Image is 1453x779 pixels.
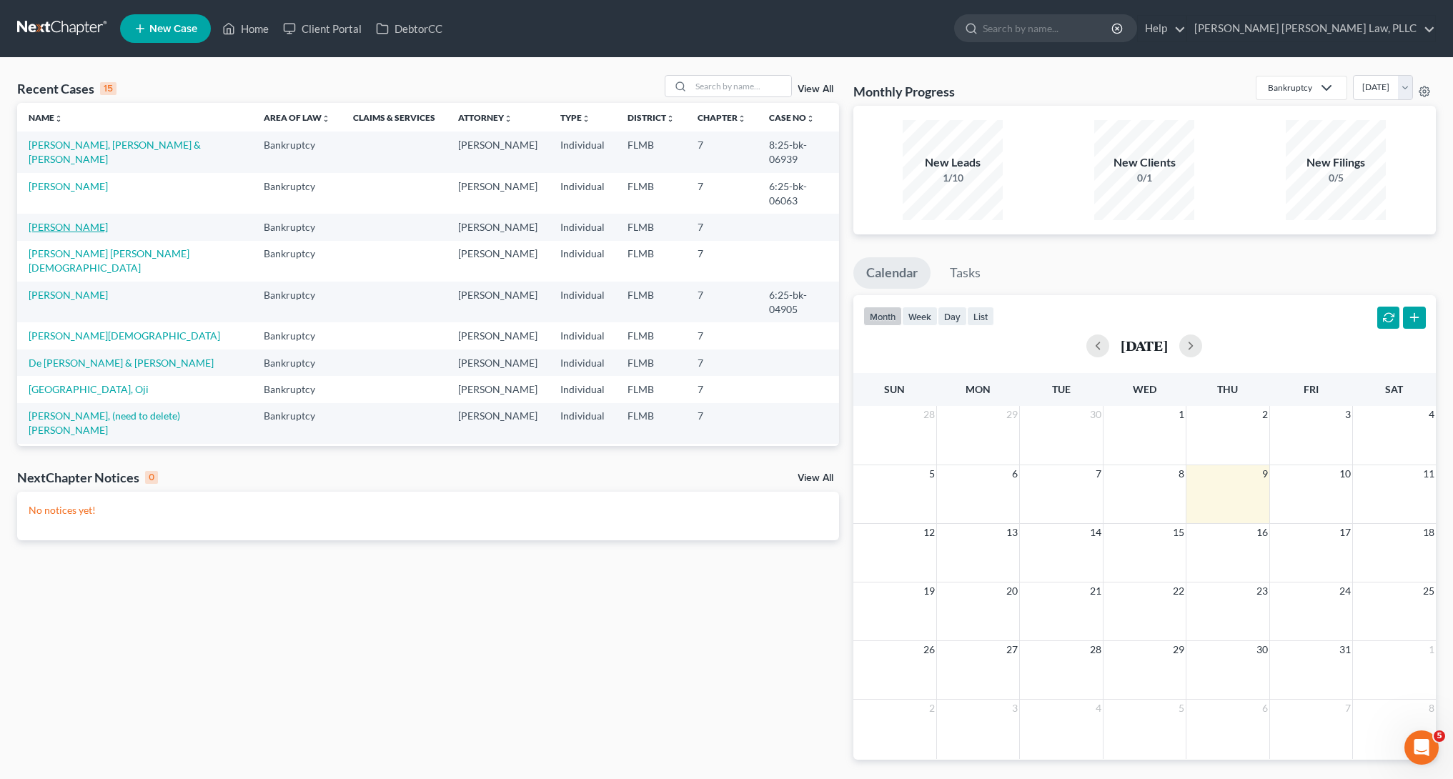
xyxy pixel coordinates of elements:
span: 14 [1088,524,1103,541]
td: 7 [686,132,758,172]
td: [PERSON_NAME] [447,376,549,402]
a: DebtorCC [369,16,450,41]
span: Mon [966,383,991,395]
td: [PERSON_NAME] [447,322,549,349]
th: Claims & Services [342,103,447,132]
td: [PERSON_NAME] [447,349,549,376]
a: [PERSON_NAME], [PERSON_NAME] & [PERSON_NAME] [29,139,201,165]
span: 17 [1338,524,1352,541]
span: 6 [1261,700,1269,717]
span: 1 [1177,406,1186,423]
span: 28 [922,406,936,423]
div: Bankruptcy [1268,81,1312,94]
span: 5 [1434,730,1445,742]
td: FLMB [616,376,686,402]
td: FLMB [616,241,686,282]
span: 28 [1088,641,1103,658]
a: [PERSON_NAME] [29,221,108,233]
td: [PERSON_NAME] [447,403,549,444]
div: New Leads [903,154,1003,171]
span: 16 [1255,524,1269,541]
i: unfold_more [54,114,63,123]
td: Individual [549,173,616,214]
a: Calendar [853,257,931,289]
span: 26 [922,641,936,658]
span: 13 [1005,524,1019,541]
span: Thu [1217,383,1238,395]
i: unfold_more [322,114,330,123]
td: FLMB [616,282,686,322]
span: Fri [1304,383,1319,395]
span: 21 [1088,582,1103,600]
span: 18 [1422,524,1436,541]
td: 7 [686,376,758,402]
div: 15 [100,82,116,95]
td: 7 [686,322,758,349]
td: 6:25-bk-06063 [758,173,839,214]
i: unfold_more [666,114,675,123]
span: 31 [1338,641,1352,658]
i: unfold_more [582,114,590,123]
td: FLMB [616,403,686,444]
div: Recent Cases [17,80,116,97]
a: De [PERSON_NAME] & [PERSON_NAME] [29,357,214,369]
span: 3 [1344,406,1352,423]
a: Nameunfold_more [29,112,63,123]
td: 7 [686,403,758,444]
span: 5 [928,465,936,482]
td: 7 [686,241,758,282]
button: list [967,307,994,326]
span: 19 [922,582,936,600]
td: FLMB [616,173,686,214]
td: Individual [549,376,616,402]
span: 7 [1094,465,1103,482]
a: Chapterunfold_more [698,112,746,123]
td: [PERSON_NAME] [447,132,549,172]
span: 4 [1427,406,1436,423]
div: New Filings [1286,154,1386,171]
span: 5 [1177,700,1186,717]
div: 0 [145,471,158,484]
td: [PERSON_NAME] [447,241,549,282]
span: 3 [1011,700,1019,717]
a: Client Portal [276,16,369,41]
a: Districtunfold_more [628,112,675,123]
span: Tue [1052,383,1071,395]
td: Individual [549,132,616,172]
a: Home [215,16,276,41]
span: 22 [1171,582,1186,600]
input: Search by name... [691,76,791,96]
iframe: Intercom live chat [1404,730,1439,765]
td: Bankruptcy [252,241,342,282]
span: 30 [1088,406,1103,423]
span: 23 [1255,582,1269,600]
a: View All [798,84,833,94]
td: [PERSON_NAME] [447,214,549,240]
a: View All [798,473,833,483]
a: Tasks [937,257,993,289]
a: [GEOGRAPHIC_DATA], Oji [29,383,149,395]
td: Bankruptcy [252,173,342,214]
div: NextChapter Notices [17,469,158,486]
h3: Monthly Progress [853,83,955,100]
button: month [863,307,902,326]
td: Individual [549,403,616,444]
td: Bankruptcy [252,376,342,402]
span: 2 [928,700,936,717]
td: 7 [686,214,758,240]
td: [PERSON_NAME] [447,282,549,322]
span: 12 [922,524,936,541]
a: Help [1138,16,1186,41]
td: Individual [549,349,616,376]
a: [PERSON_NAME] [PERSON_NAME] Law, PLLC [1187,16,1435,41]
span: 6 [1011,465,1019,482]
button: week [902,307,938,326]
td: 7 [686,282,758,322]
span: 1 [1427,641,1436,658]
td: 8:25-bk-06939 [758,132,839,172]
td: Individual [549,214,616,240]
td: FLMB [616,349,686,376]
td: FLMB [616,322,686,349]
td: FLMB [616,444,686,470]
i: unfold_more [738,114,746,123]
